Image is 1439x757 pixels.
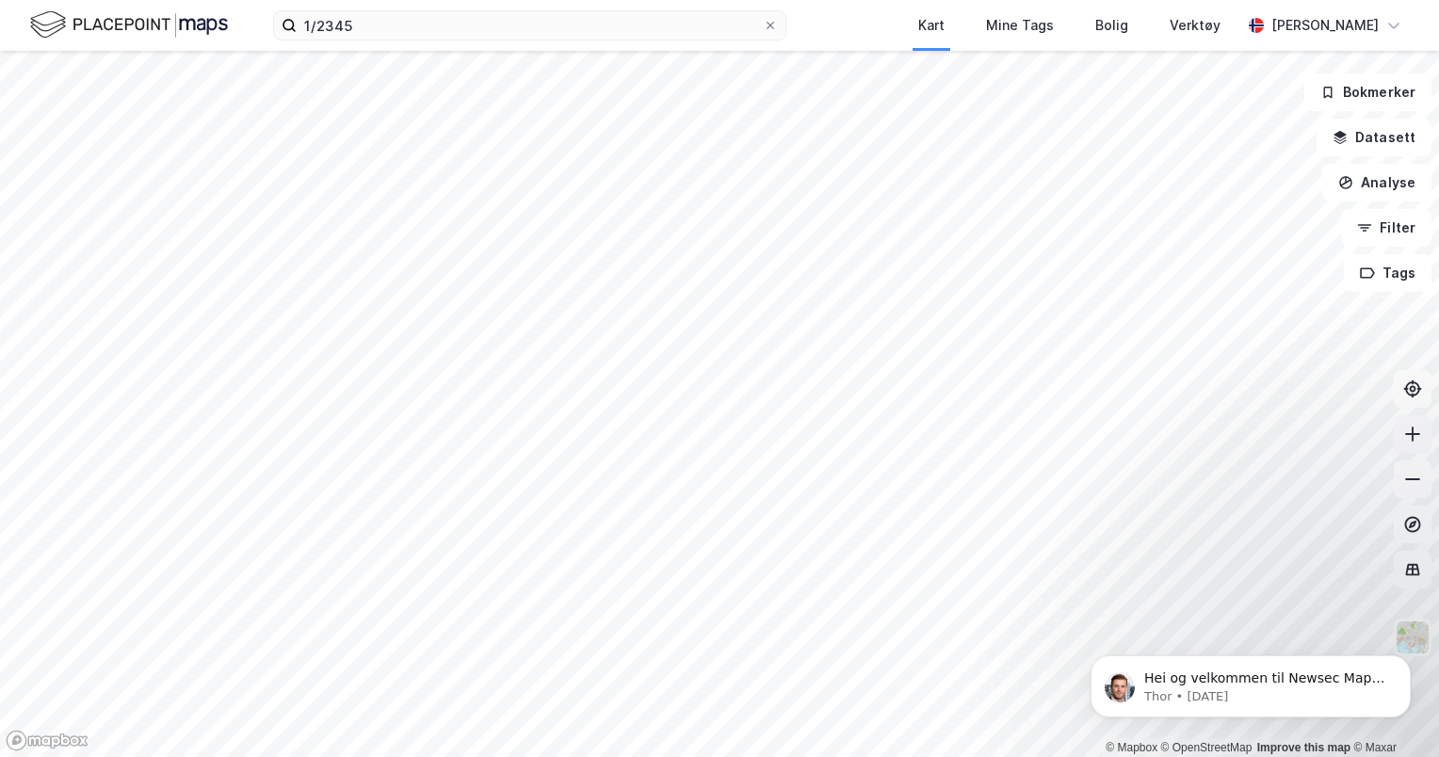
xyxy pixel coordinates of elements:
button: Analyse [1322,164,1431,201]
p: Message from Thor, sent 58w ago [82,72,325,89]
iframe: Intercom notifications message [1062,616,1439,748]
a: Mapbox homepage [6,730,89,751]
div: Bolig [1095,14,1128,37]
div: Verktøy [1170,14,1221,37]
div: [PERSON_NAME] [1271,14,1379,37]
a: OpenStreetMap [1161,741,1253,754]
a: Improve this map [1257,741,1350,754]
button: Filter [1341,209,1431,247]
button: Datasett [1317,119,1431,156]
img: logo.f888ab2527a4732fd821a326f86c7f29.svg [30,8,228,41]
span: Hei og velkommen til Newsec Maps, [PERSON_NAME] 🥳 Om det er du lurer på så kan du enkelt chatte d... [82,55,322,145]
button: Tags [1344,254,1431,292]
div: Mine Tags [986,14,1054,37]
button: Bokmerker [1304,73,1431,111]
div: Kart [918,14,945,37]
input: Søk på adresse, matrikkel, gårdeiere, leietakere eller personer [297,11,763,40]
a: Mapbox [1106,741,1157,754]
